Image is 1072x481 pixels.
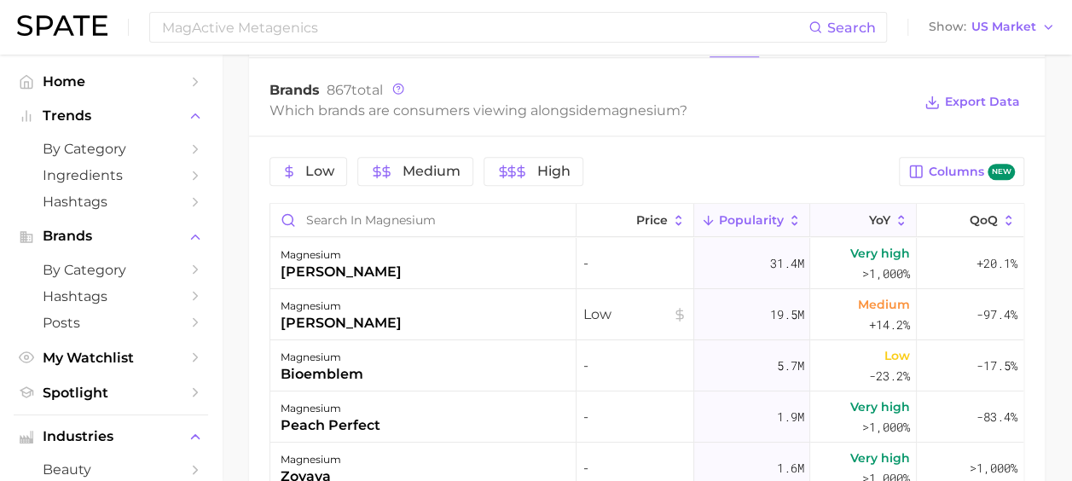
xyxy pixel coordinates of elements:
[43,262,179,278] span: by Category
[327,82,383,98] span: total
[17,15,107,36] img: SPATE
[43,288,179,304] span: Hashtags
[719,213,784,227] span: Popularity
[281,245,402,265] div: magnesium
[976,356,1017,376] span: -17.5%
[43,350,179,366] span: My Watchlist
[14,257,208,283] a: by Category
[971,22,1036,32] span: US Market
[281,398,380,419] div: magnesium
[43,229,179,244] span: Brands
[583,304,687,325] span: Low
[636,213,668,227] span: Price
[920,90,1024,114] button: Export Data
[43,461,179,478] span: beauty
[160,13,808,42] input: Search here for a brand, industry, or ingredient
[827,20,876,36] span: Search
[270,238,1023,289] button: magnesium[PERSON_NAME]-31.4mVery high>1,000%+20.1%
[43,315,179,331] span: Posts
[14,310,208,336] a: Posts
[850,243,910,264] span: Very high
[281,449,341,470] div: magnesium
[327,82,351,98] span: 867
[869,366,910,386] span: -23.2%
[917,204,1023,237] button: QoQ
[694,204,810,237] button: Popularity
[597,102,680,119] span: magnesium
[583,253,687,274] span: -
[583,407,687,427] span: -
[403,165,461,178] span: Medium
[305,165,334,178] span: Low
[270,204,576,236] input: Search in magnesium
[43,167,179,183] span: Ingredients
[43,73,179,90] span: Home
[14,103,208,129] button: Trends
[269,82,320,98] span: Brands
[862,265,910,281] span: >1,000%
[270,340,1023,391] button: magnesiumbioemblem-5.7mLow-23.2%-17.5%
[281,415,380,436] div: peach perfect
[850,397,910,417] span: Very high
[281,262,402,282] div: [PERSON_NAME]
[776,356,803,376] span: 5.7m
[862,419,910,435] span: >1,000%
[810,204,917,237] button: YoY
[43,429,179,444] span: Industries
[281,296,402,316] div: magnesium
[976,253,1017,274] span: +20.1%
[899,157,1024,186] button: Columnsnew
[281,364,363,385] div: bioemblem
[884,345,910,366] span: Low
[281,347,363,368] div: magnesium
[970,213,998,227] span: QoQ
[776,458,803,478] span: 1.6m
[43,194,179,210] span: Hashtags
[988,164,1015,180] span: new
[769,304,803,325] span: 19.5m
[281,313,402,333] div: [PERSON_NAME]
[976,407,1017,427] span: -83.4%
[945,95,1020,109] span: Export Data
[270,391,1023,443] button: magnesiumpeach perfect-1.9mVery high>1,000%-83.4%
[14,223,208,249] button: Brands
[577,204,694,237] button: Price
[929,164,1015,180] span: Columns
[776,407,803,427] span: 1.9m
[14,380,208,406] a: Spotlight
[976,304,1017,325] span: -97.4%
[43,108,179,124] span: Trends
[43,141,179,157] span: by Category
[970,460,1017,476] span: >1,000%
[858,294,910,315] span: Medium
[43,385,179,401] span: Spotlight
[14,283,208,310] a: Hashtags
[537,165,571,178] span: High
[869,315,910,335] span: +14.2%
[270,289,1023,340] button: magnesium[PERSON_NAME]Low19.5mMedium+14.2%-97.4%
[14,162,208,188] a: Ingredients
[14,136,208,162] a: by Category
[769,253,803,274] span: 31.4m
[14,424,208,449] button: Industries
[583,356,687,376] span: -
[850,448,910,468] span: Very high
[14,68,208,95] a: Home
[269,99,912,122] div: Which brands are consumers viewing alongside ?
[869,213,890,227] span: YoY
[924,16,1059,38] button: ShowUS Market
[583,458,687,478] span: -
[929,22,966,32] span: Show
[14,188,208,215] a: Hashtags
[14,345,208,371] a: My Watchlist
